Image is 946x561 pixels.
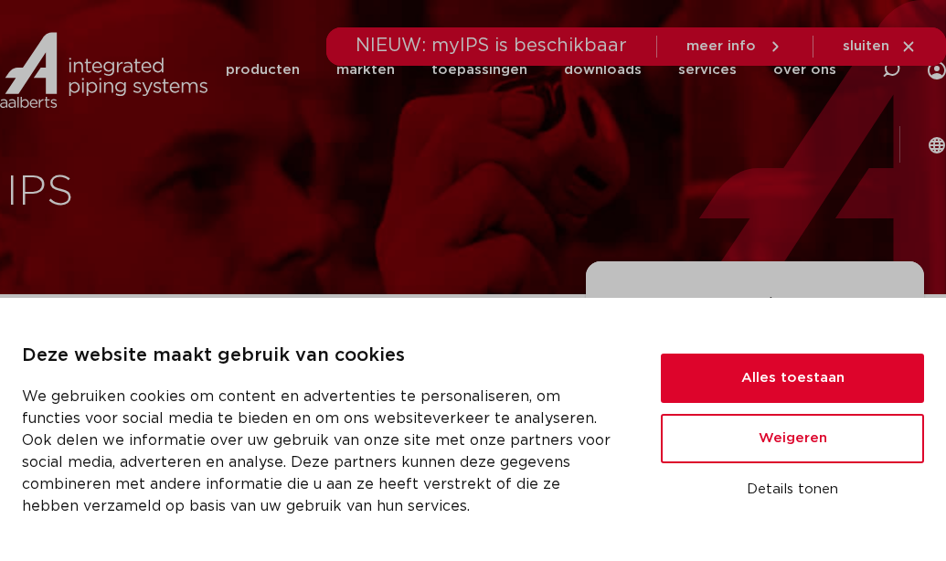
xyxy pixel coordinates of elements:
[928,33,946,107] div: my IPS
[564,33,642,107] a: downloads
[336,33,395,107] a: markten
[843,38,917,55] a: sluiten
[22,342,617,371] p: Deze website maakt gebruik van cookies
[22,386,617,517] p: We gebruiken cookies om content en advertenties te personaliseren, om functies voor social media ...
[661,354,924,403] button: Alles toestaan
[773,33,836,107] a: over ons
[226,33,836,107] nav: Menu
[678,33,737,107] a: services
[356,37,627,55] span: NIEUW: myIPS is beschikbaar
[686,38,783,55] a: meer info
[431,33,527,107] a: toepassingen
[686,39,756,53] span: meer info
[615,291,895,364] h3: meer controle voor u met my IPS
[843,39,889,53] span: sluiten
[661,474,924,505] button: Details tonen
[226,33,300,107] a: producten
[661,414,924,463] button: Weigeren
